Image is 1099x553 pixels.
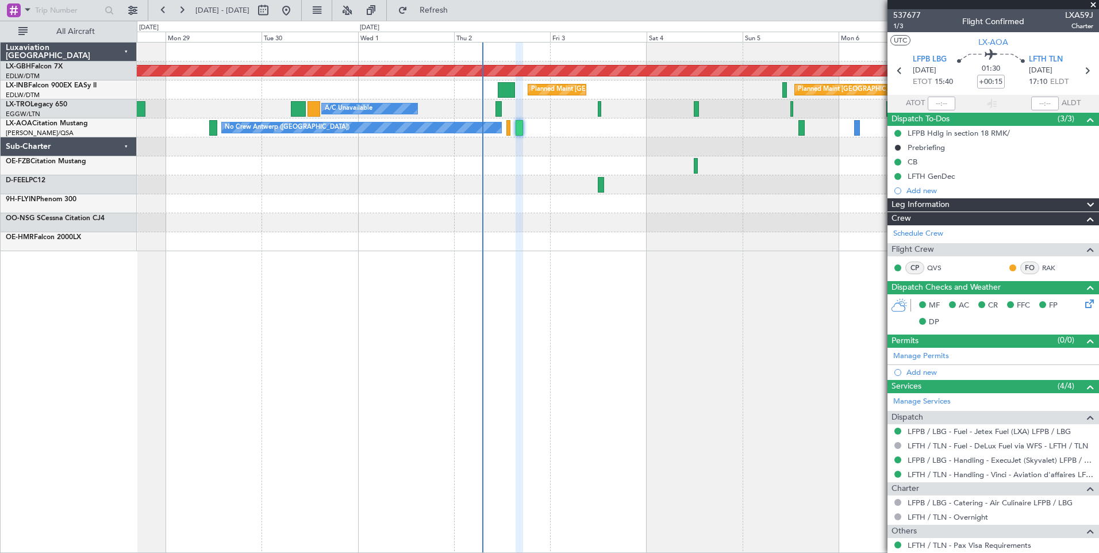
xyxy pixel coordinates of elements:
[393,1,462,20] button: Refresh
[1020,262,1039,274] div: FO
[988,300,998,312] span: CR
[6,82,28,89] span: LX-INB
[959,300,969,312] span: AC
[908,157,917,167] div: CB
[906,186,1093,195] div: Add new
[139,23,159,33] div: [DATE]
[1050,76,1069,88] span: ELDT
[6,196,36,203] span: 9H-FLYIN
[893,396,951,408] a: Manage Services
[929,300,940,312] span: MF
[6,82,97,89] a: LX-INBFalcon 900EX EASy II
[1049,300,1058,312] span: FP
[908,143,945,152] div: Prebriefing
[531,81,641,98] div: Planned Maint [GEOGRAPHIC_DATA]
[908,128,1010,138] div: LFPB Hdlg in section 18 RMK/
[6,234,34,241] span: OE-HMR
[892,525,917,538] span: Others
[6,158,30,165] span: OE-FZB
[798,81,979,98] div: Planned Maint [GEOGRAPHIC_DATA] ([GEOGRAPHIC_DATA])
[6,215,105,222] a: OO-NSG SCessna Citation CJ4
[893,9,921,21] span: 537677
[6,91,40,99] a: EDLW/DTM
[908,427,1071,436] a: LFPB / LBG - Fuel - Jetex Fuel (LXA) LFPB / LBG
[262,32,358,42] div: Tue 30
[927,263,953,273] a: QVS
[325,100,372,117] div: A/C Unavailable
[908,441,1088,451] a: LFTH / TLN - Fuel - DeLux Fuel via WFS - LFTH / TLN
[225,119,349,136] div: No Crew Antwerp ([GEOGRAPHIC_DATA])
[905,262,924,274] div: CP
[1029,54,1063,66] span: LFTH TLN
[550,32,646,42] div: Fri 3
[1065,21,1093,31] span: Charter
[929,317,939,328] span: DP
[647,32,743,42] div: Sat 4
[30,28,121,36] span: All Aircraft
[982,63,1000,75] span: 01:30
[913,76,932,88] span: ETOT
[892,243,934,256] span: Flight Crew
[13,22,125,41] button: All Aircraft
[1058,334,1074,346] span: (0/0)
[962,16,1024,28] div: Flight Confirmed
[6,177,45,184] a: D-FEELPC12
[1017,300,1030,312] span: FFC
[893,228,943,240] a: Schedule Crew
[6,129,74,137] a: [PERSON_NAME]/QSA
[1058,113,1074,125] span: (3/3)
[6,158,86,165] a: OE-FZBCitation Mustang
[892,335,919,348] span: Permits
[195,5,249,16] span: [DATE] - [DATE]
[6,196,76,203] a: 9H-FLYINPhenom 300
[1029,65,1052,76] span: [DATE]
[1029,76,1047,88] span: 17:10
[908,540,1031,550] a: LFTH / TLN - Pax Visa Requirements
[890,35,910,45] button: UTC
[928,97,955,110] input: --:--
[6,120,88,127] a: LX-AOACitation Mustang
[6,63,31,70] span: LX-GBH
[1058,380,1074,392] span: (4/4)
[908,470,1093,479] a: LFTH / TLN - Handling - Vinci - Aviation d'affaires LFTH / TLN*****MY HANDLING****
[6,234,81,241] a: OE-HMRFalcon 2000LX
[892,281,1001,294] span: Dispatch Checks and Weather
[35,2,101,19] input: Trip Number
[6,120,32,127] span: LX-AOA
[6,101,30,108] span: LX-TRO
[892,198,950,212] span: Leg Information
[6,215,41,222] span: OO-NSG S
[893,351,949,362] a: Manage Permits
[1042,263,1068,273] a: RAK
[358,32,454,42] div: Wed 1
[166,32,262,42] div: Mon 29
[908,171,955,181] div: LFTH GenDec
[913,65,936,76] span: [DATE]
[908,498,1073,508] a: LFPB / LBG - Catering - Air Culinaire LFPB / LBG
[892,482,919,496] span: Charter
[6,177,29,184] span: D-FEEL
[906,98,925,109] span: ATOT
[892,113,950,126] span: Dispatch To-Dos
[892,380,921,393] span: Services
[1065,9,1093,21] span: LXA59J
[1062,98,1081,109] span: ALDT
[908,512,988,522] a: LFTH / TLN - Overnight
[6,72,40,80] a: EDLW/DTM
[6,101,67,108] a: LX-TROLegacy 650
[839,32,935,42] div: Mon 6
[454,32,550,42] div: Thu 2
[893,21,921,31] span: 1/3
[978,36,1008,48] span: LX-AOA
[935,76,953,88] span: 15:40
[360,23,379,33] div: [DATE]
[743,32,839,42] div: Sun 5
[410,6,458,14] span: Refresh
[892,411,923,424] span: Dispatch
[6,63,63,70] a: LX-GBHFalcon 7X
[908,455,1093,465] a: LFPB / LBG - Handling - ExecuJet (Skyvalet) LFPB / LBG
[892,212,911,225] span: Crew
[906,367,1093,377] div: Add new
[6,110,40,118] a: EGGW/LTN
[913,54,947,66] span: LFPB LBG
